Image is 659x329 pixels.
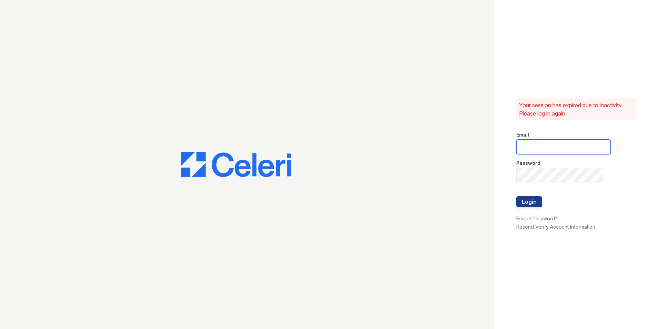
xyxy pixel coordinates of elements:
img: CE_Logo_Blue-a8612792a0a2168367f1c8372b55b34899dd931a85d93a1a3d3e32e68fde9ad4.png [181,152,291,177]
p: Your session has expired due to inactivity. Please log in again. [519,101,634,118]
a: Resend Verify Account Information [516,224,595,230]
a: Forgot Password? [516,216,557,221]
label: Password [516,160,540,167]
label: Email [516,131,529,138]
button: Login [516,196,542,207]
